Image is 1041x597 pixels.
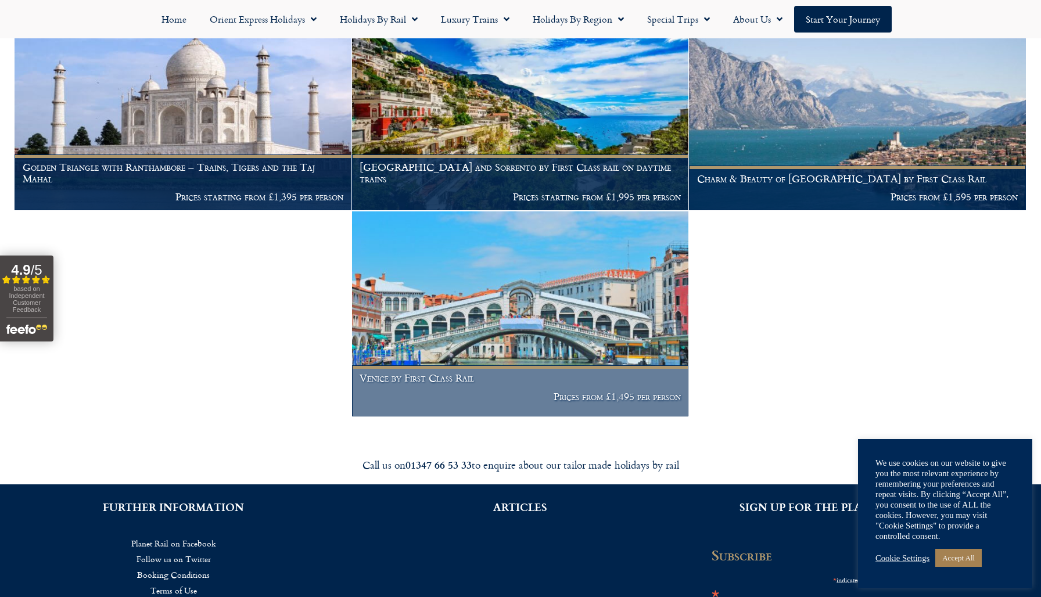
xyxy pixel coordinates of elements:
[712,547,892,563] h2: Subscribe
[405,457,472,472] strong: 01347 66 53 33
[360,191,681,203] p: Prices starting from £1,995 per person
[360,372,681,384] h1: Venice by First Class Rail
[875,553,929,563] a: Cookie Settings
[17,535,329,551] a: Planet Rail on Facebook
[636,6,721,33] a: Special Trips
[360,391,681,402] p: Prices from £1,495 per person
[429,6,521,33] a: Luxury Trains
[712,572,885,587] div: indicates required
[794,6,892,33] a: Start your Journey
[15,5,352,211] a: Golden Triangle with Ranthambore – Trains, Tigers and the Taj Mahal Prices starting from £1,395 p...
[875,458,1015,541] div: We use cookies on our website to give you the most relevant experience by remembering your prefer...
[23,191,344,203] p: Prices starting from £1,395 per person
[935,549,982,567] a: Accept All
[352,5,690,211] a: [GEOGRAPHIC_DATA] and Sorrento by First Class rail on daytime trains Prices starting from £1,995 ...
[689,5,1026,211] a: Charm & Beauty of [GEOGRAPHIC_DATA] by First Class Rail Prices from £1,595 per person
[195,458,846,472] div: Call us on to enquire about our tailor made holidays by rail
[328,6,429,33] a: Holidays by Rail
[17,551,329,567] a: Follow us on Twitter
[697,173,1018,185] h1: Charm & Beauty of [GEOGRAPHIC_DATA] by First Class Rail
[721,6,794,33] a: About Us
[521,6,636,33] a: Holidays by Region
[697,191,1018,203] p: Prices from £1,595 per person
[364,502,676,512] h2: ARTICLES
[712,502,1024,512] h2: SIGN UP FOR THE PLANET RAIL NEWSLETTER
[198,6,328,33] a: Orient Express Holidays
[360,161,681,184] h1: [GEOGRAPHIC_DATA] and Sorrento by First Class rail on daytime trains
[6,6,1035,33] nav: Menu
[352,211,690,417] a: Venice by First Class Rail Prices from £1,495 per person
[17,567,329,582] a: Booking Conditions
[150,6,198,33] a: Home
[17,502,329,512] h2: FURTHER INFORMATION
[23,161,344,184] h1: Golden Triangle with Ranthambore – Trains, Tigers and the Taj Mahal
